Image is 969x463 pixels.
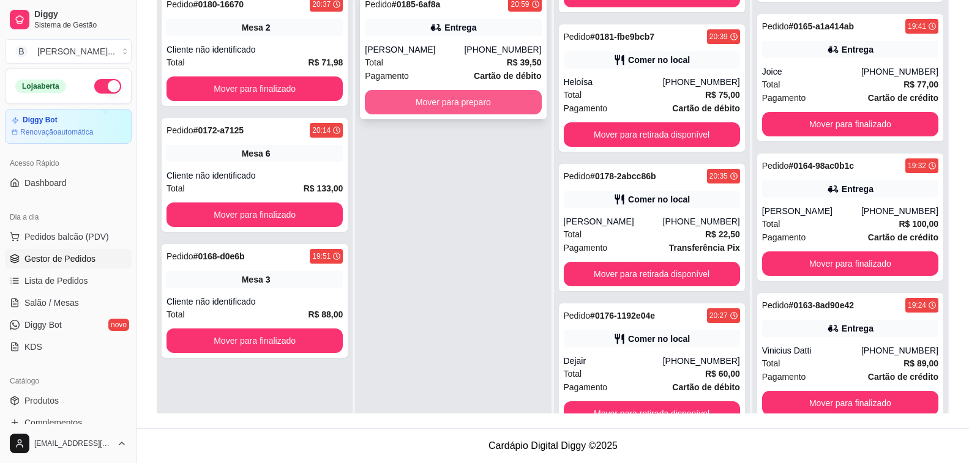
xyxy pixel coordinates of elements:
[242,21,263,34] span: Mesa
[709,311,728,320] div: 20:27
[193,251,245,261] strong: # 0168-d0e6b
[590,171,656,181] strong: # 0178-2abcc86b
[34,9,127,20] span: Diggy
[166,169,343,182] div: Cliente não identificado
[762,300,789,310] span: Pedido
[242,147,263,160] span: Mesa
[166,43,343,56] div: Cliente não identificado
[24,177,67,189] span: Dashboard
[94,79,121,94] button: Alterar Status
[842,322,874,335] div: Entrega
[242,273,263,286] span: Mesa
[564,311,591,320] span: Pedido
[137,428,969,463] footer: Cardápio Digital Diggy © 2025
[444,21,476,34] div: Entrega
[842,183,874,195] div: Entrega
[5,227,132,246] button: Pedidos balcão (PDV)
[5,315,132,335] a: Diggy Botnovo
[762,161,789,171] span: Pedido
[663,76,740,88] div: [PHONE_NUMBER]
[20,127,93,137] article: Renovação automática
[24,417,82,429] span: Complementos
[24,253,95,265] span: Gestor de Pedidos
[24,341,42,353] span: KDS
[166,125,193,135] span: Pedido
[266,273,271,286] div: 3
[709,32,728,42] div: 20:39
[24,297,79,309] span: Salão / Mesas
[365,56,383,69] span: Total
[762,65,861,78] div: Joice
[908,300,926,310] div: 19:24
[788,161,854,171] strong: # 0164-98ac0b1c
[899,219,938,229] strong: R$ 100,00
[705,369,740,379] strong: R$ 60,00
[464,43,541,56] div: [PHONE_NUMBER]
[663,355,740,367] div: [PHONE_NUMBER]
[762,78,780,91] span: Total
[842,43,874,56] div: Entrega
[564,102,608,115] span: Pagamento
[24,319,62,331] span: Diggy Bot
[37,45,115,57] div: [PERSON_NAME] ...
[669,243,740,253] strong: Transferência Pix
[304,183,343,193] strong: R$ 133,00
[15,45,28,57] span: B
[308,57,343,67] strong: R$ 71,98
[663,215,740,228] div: [PHONE_NUMBER]
[564,262,740,286] button: Mover para retirada disponível
[628,193,690,206] div: Comer no local
[365,69,409,83] span: Pagamento
[868,372,938,382] strong: Cartão de crédito
[312,251,331,261] div: 19:51
[5,5,132,34] a: DiggySistema de Gestão
[34,20,127,30] span: Sistema de Gestão
[24,275,88,287] span: Lista de Pedidos
[24,231,109,243] span: Pedidos balcão (PDV)
[5,249,132,269] a: Gestor de Pedidos
[705,90,740,100] strong: R$ 75,00
[590,311,655,320] strong: # 0176-1192e04e
[5,337,132,357] a: KDS
[166,251,193,261] span: Pedido
[762,344,861,357] div: Vinicius Datti
[166,56,185,69] span: Total
[628,54,690,66] div: Comer no local
[15,80,66,93] div: Loja aberta
[788,300,854,310] strong: # 0163-8ad90e42
[564,88,582,102] span: Total
[705,229,740,239] strong: R$ 22,50
[564,32,591,42] span: Pedido
[861,205,938,217] div: [PHONE_NUMBER]
[672,382,739,392] strong: Cartão de débito
[908,161,926,171] div: 19:32
[34,439,112,448] span: [EMAIL_ADDRESS][DOMAIN_NAME]
[861,344,938,357] div: [PHONE_NUMBER]
[762,21,789,31] span: Pedido
[312,125,331,135] div: 20:14
[5,207,132,227] div: Dia a dia
[762,391,938,415] button: Mover para finalizado
[5,293,132,313] a: Salão / Mesas
[564,228,582,241] span: Total
[762,251,938,276] button: Mover para finalizado
[166,182,185,195] span: Total
[365,43,464,56] div: [PERSON_NAME]
[861,65,938,78] div: [PHONE_NUMBER]
[868,93,938,103] strong: Cartão de crédito
[166,308,185,321] span: Total
[166,328,343,353] button: Mover para finalizado
[166,202,343,227] button: Mover para finalizado
[564,367,582,380] span: Total
[24,394,59,407] span: Produtos
[5,429,132,458] button: [EMAIL_ADDRESS][DOMAIN_NAME]
[5,173,132,193] a: Dashboard
[564,241,608,254] span: Pagamento
[5,109,132,144] a: Diggy BotRenovaçãoautomática
[762,91,806,105] span: Pagamento
[564,122,740,147] button: Mover para retirada disponível
[5,413,132,432] a: Complementos
[308,309,343,319] strong: R$ 88,00
[672,103,739,113] strong: Cartão de débito
[5,391,132,410] a: Produtos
